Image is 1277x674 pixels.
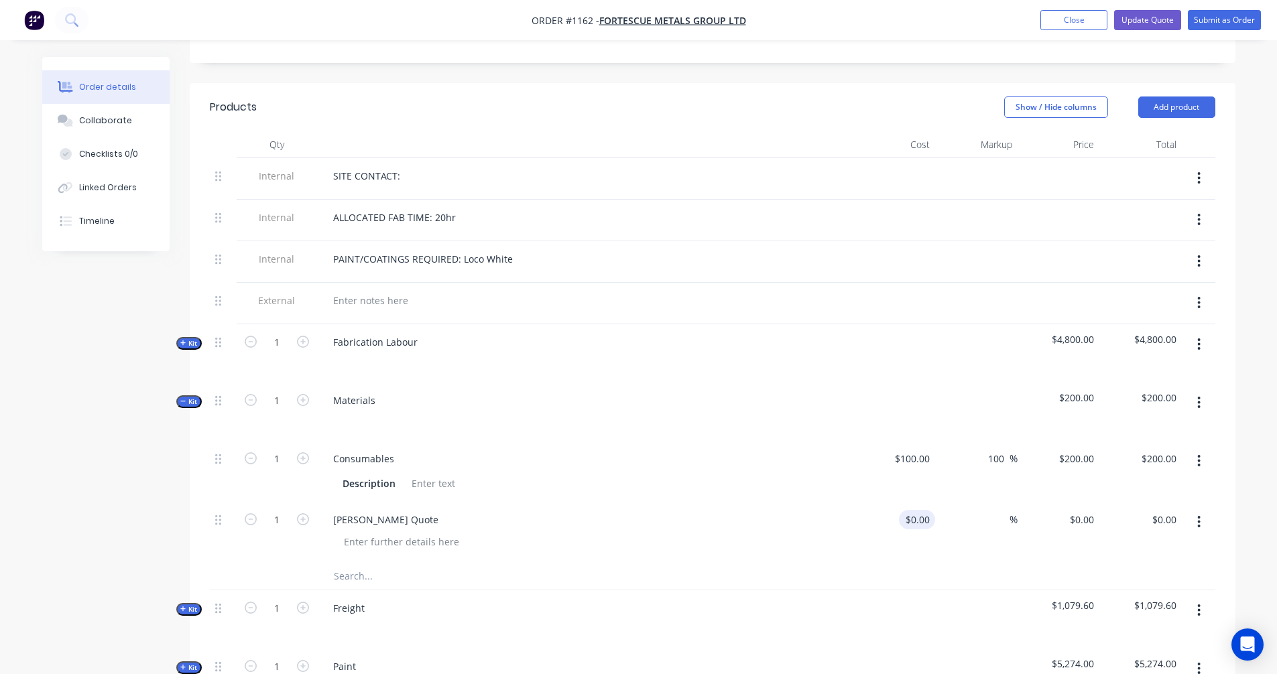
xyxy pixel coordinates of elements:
[1018,131,1100,158] div: Price
[322,510,449,529] div: [PERSON_NAME] Quote
[176,603,202,616] button: Kit
[180,397,198,407] span: Kit
[79,148,138,160] div: Checklists 0/0
[180,338,198,348] span: Kit
[1105,332,1176,346] span: $4,800.00
[1023,657,1095,671] span: $5,274.00
[1023,598,1095,612] span: $1,079.60
[322,598,375,618] div: Freight
[176,395,202,408] button: Kit
[1010,451,1018,466] span: %
[1010,512,1018,527] span: %
[242,169,312,183] span: Internal
[322,449,405,468] div: Consumables
[176,661,202,674] button: Kit
[322,249,524,269] div: PAINT/COATINGS REQUIRED: Loco White
[180,663,198,673] span: Kit
[180,604,198,614] span: Kit
[1023,332,1095,346] span: $4,800.00
[322,208,467,227] div: ALLOCATED FAB TIME: 20hr
[1105,391,1176,405] span: $200.00
[337,474,401,493] div: Description
[1114,10,1181,30] button: Update Quote
[42,204,170,238] button: Timeline
[210,99,257,115] div: Products
[1099,131,1182,158] div: Total
[599,14,746,27] a: FORTESCUE METALS GROUP LTD
[242,252,312,266] span: Internal
[1105,657,1176,671] span: $5,274.00
[176,337,202,350] button: Kit
[1138,96,1215,118] button: Add product
[42,70,170,104] button: Order details
[79,81,136,93] div: Order details
[853,131,936,158] div: Cost
[1105,598,1176,612] span: $1,079.60
[1004,96,1108,118] button: Show / Hide columns
[42,171,170,204] button: Linked Orders
[1231,628,1264,661] div: Open Intercom Messenger
[1023,391,1095,405] span: $200.00
[1188,10,1261,30] button: Submit as Order
[79,182,137,194] div: Linked Orders
[242,293,312,308] span: External
[79,115,132,127] div: Collaborate
[935,131,1018,158] div: Markup
[333,563,601,590] input: Search...
[42,137,170,171] button: Checklists 0/0
[24,10,44,30] img: Factory
[42,104,170,137] button: Collaborate
[79,215,115,227] div: Timeline
[242,210,312,224] span: Internal
[532,14,599,27] span: Order #1162 -
[322,166,411,186] div: SITE CONTACT:
[1040,10,1107,30] button: Close
[237,131,317,158] div: Qty
[322,332,428,352] div: Fabrication Labour
[322,391,386,410] div: Materials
